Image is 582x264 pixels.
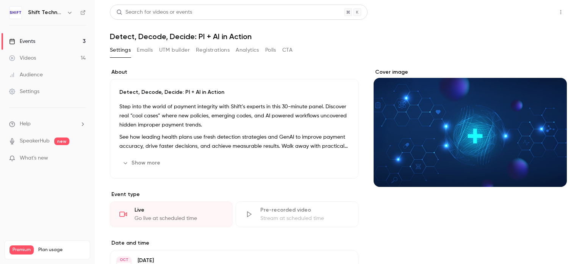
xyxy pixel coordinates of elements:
div: Settings [9,88,39,95]
iframe: Noticeable Trigger [77,155,86,162]
p: Detect, Decode, Decide: PI + AI in Action [119,89,349,96]
button: Share [519,5,549,20]
label: Cover image [374,68,567,76]
button: Emails [137,44,153,56]
div: Events [9,38,35,45]
label: About [110,68,358,76]
div: Stream at scheduled time [260,215,349,222]
a: SpeakerHub [20,137,50,145]
button: Show more [119,157,165,169]
div: Videos [9,54,36,62]
button: Settings [110,44,131,56]
p: Event type [110,191,358,198]
div: Pre-recorded video [260,206,349,214]
p: Step into the world of payment integrity with Shift’s experts in this 30-minute panel. Discover r... [119,102,349,130]
h1: Detect, Decode, Decide: PI + AI in Action [110,32,567,41]
button: Registrations [196,44,230,56]
p: See how leading health plans use fresh detection strategies and GenAI to improve payment accuracy... [119,133,349,151]
span: Plan usage [38,247,85,253]
div: Pre-recorded videoStream at scheduled time [236,201,358,227]
div: LiveGo live at scheduled time [110,201,233,227]
span: What's new [20,154,48,162]
span: new [54,138,69,145]
div: Go live at scheduled time [135,215,223,222]
div: Live [135,206,223,214]
img: Shift Technology [9,6,22,19]
li: help-dropdown-opener [9,120,86,128]
div: OCT [117,257,131,262]
div: Audience [9,71,43,79]
button: Analytics [236,44,259,56]
section: Cover image [374,68,567,187]
label: Date and time [110,239,358,247]
span: Help [20,120,31,128]
div: Search for videos or events [116,8,192,16]
h6: Shift Technology [28,9,64,16]
button: CTA [282,44,293,56]
button: Polls [265,44,276,56]
button: UTM builder [159,44,190,56]
span: Premium [9,245,34,255]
